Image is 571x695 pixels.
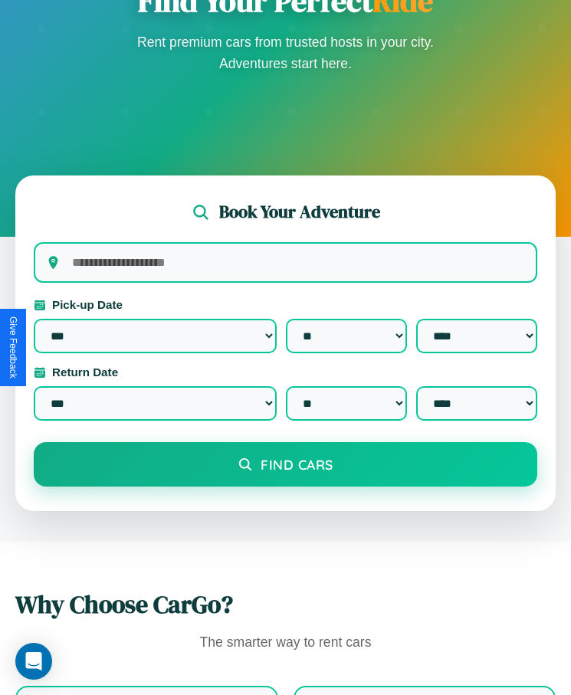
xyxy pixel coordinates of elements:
[133,31,439,74] p: Rent premium cars from trusted hosts in your city. Adventures start here.
[34,442,537,487] button: Find Cars
[15,588,556,621] h2: Why Choose CarGo?
[15,631,556,655] p: The smarter way to rent cars
[34,366,537,379] label: Return Date
[34,298,537,311] label: Pick-up Date
[15,643,52,680] div: Open Intercom Messenger
[219,200,380,224] h2: Book Your Adventure
[8,316,18,379] div: Give Feedback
